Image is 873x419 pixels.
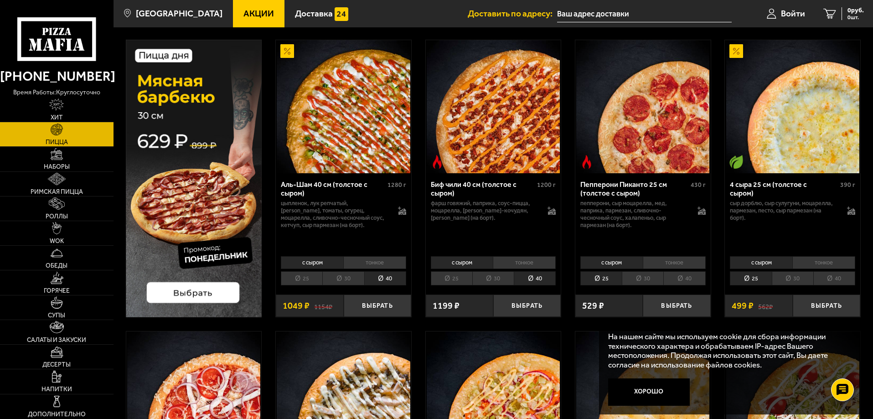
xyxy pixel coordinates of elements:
li: 40 [663,271,705,285]
span: Акции [243,9,274,18]
img: 15daf4d41897b9f0e9f617042186c801.svg [335,7,348,21]
a: Острое блюдоБиф чили 40 см (толстое с сыром) [426,40,561,173]
span: 0 шт. [847,15,864,20]
s: 562 ₽ [758,301,773,310]
p: пепперони, сыр Моцарелла, мед, паприка, пармезан, сливочно-чесночный соус, халапеньо, сыр пармеза... [580,200,688,229]
p: На нашем сайте мы используем cookie для сбора информации технического характера и обрабатываем IP... [608,332,847,370]
li: тонкое [343,256,406,269]
span: Войти [781,9,805,18]
li: 25 [730,271,771,285]
span: Супы [48,312,65,319]
li: 30 [472,271,514,285]
span: 1049 ₽ [283,301,310,310]
li: тонкое [643,256,706,269]
li: 25 [580,271,622,285]
span: Напитки [41,386,72,393]
span: 1199 ₽ [433,301,460,310]
span: Десерты [42,362,71,368]
span: Доставка [295,9,333,18]
button: Выбрать [643,295,710,317]
img: Острое блюдо [430,155,444,169]
a: АкционныйВегетарианское блюдо4 сыра 25 см (толстое с сыром) [725,40,860,173]
li: тонкое [792,256,855,269]
span: Салаты и закуски [27,337,86,343]
div: 4 сыра 25 см (толстое с сыром) [730,180,838,197]
li: 40 [514,271,556,285]
span: Римская пицца [31,189,83,195]
a: Острое блюдоПепперони Пиканто 25 см (толстое с сыром) [575,40,711,173]
div: Аль-Шам 40 см (толстое с сыром) [281,180,385,197]
li: 25 [281,271,322,285]
li: тонкое [493,256,556,269]
li: 40 [813,271,855,285]
span: Дополнительно [28,411,86,418]
s: 1154 ₽ [314,301,332,310]
span: Горячее [44,288,70,294]
span: [GEOGRAPHIC_DATA] [136,9,222,18]
img: 4 сыра 25 см (толстое с сыром) [726,40,859,173]
button: Выбрать [493,295,561,317]
span: Пицца [46,139,68,145]
li: 30 [772,271,813,285]
span: 529 ₽ [582,301,604,310]
img: Аль-Шам 40 см (толстое с сыром) [277,40,410,173]
li: с сыром [730,256,792,269]
p: фарш говяжий, паприка, соус-пицца, моцарелла, [PERSON_NAME]-кочудян, [PERSON_NAME] (на борт). [431,200,539,222]
button: Выбрать [344,295,411,317]
li: с сыром [580,256,643,269]
li: с сыром [431,256,493,269]
li: 30 [622,271,663,285]
p: сыр дорблю, сыр сулугуни, моцарелла, пармезан, песто, сыр пармезан (на борт). [730,200,838,222]
button: Выбрать [793,295,860,317]
span: 1280 г [387,181,406,189]
span: Роллы [46,213,68,220]
img: Акционный [729,44,743,58]
li: 40 [364,271,406,285]
img: Акционный [280,44,294,58]
span: Наборы [44,164,70,170]
span: 390 г [840,181,855,189]
div: Биф чили 40 см (толстое с сыром) [431,180,535,197]
span: Хит [51,114,63,121]
span: 1200 г [537,181,556,189]
img: Вегетарианское блюдо [729,155,743,169]
span: 0 руб. [847,7,864,14]
li: 30 [322,271,364,285]
span: WOK [50,238,64,244]
li: 25 [431,271,472,285]
span: Доставить по адресу: [468,9,557,18]
a: АкционныйАль-Шам 40 см (толстое с сыром) [276,40,411,173]
span: 499 ₽ [732,301,754,310]
button: Хорошо [608,378,690,406]
span: 430 г [691,181,706,189]
span: Обеды [46,263,67,269]
input: Ваш адрес доставки [557,5,732,22]
img: Острое блюдо [580,155,594,169]
div: Пепперони Пиканто 25 см (толстое с сыром) [580,180,688,197]
img: Биф чили 40 см (толстое с сыром) [427,40,560,173]
li: с сыром [281,256,343,269]
p: цыпленок, лук репчатый, [PERSON_NAME], томаты, огурец, моцарелла, сливочно-чесночный соус, кетчуп... [281,200,389,229]
img: Пепперони Пиканто 25 см (толстое с сыром) [576,40,709,173]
